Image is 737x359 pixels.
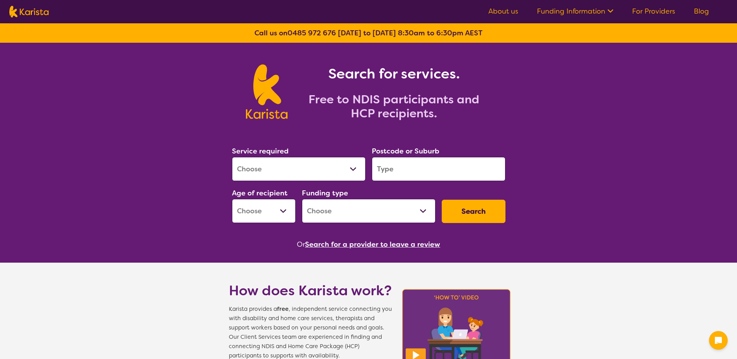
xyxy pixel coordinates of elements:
[372,157,505,181] input: Type
[297,239,305,250] span: Or
[305,239,440,250] button: Search for a provider to leave a review
[297,64,491,83] h1: Search for services.
[297,92,491,120] h2: Free to NDIS participants and HCP recipients.
[537,7,613,16] a: Funding Information
[694,7,709,16] a: Blog
[9,6,49,17] img: Karista logo
[246,64,287,119] img: Karista logo
[232,188,287,198] label: Age of recipient
[254,28,483,38] b: Call us on [DATE] to [DATE] 8:30am to 6:30pm AEST
[302,188,348,198] label: Funding type
[287,28,336,38] a: 0485 972 676
[277,305,289,313] b: free
[442,200,505,223] button: Search
[372,146,439,156] label: Postcode or Suburb
[488,7,518,16] a: About us
[632,7,675,16] a: For Providers
[232,146,289,156] label: Service required
[229,281,392,300] h1: How does Karista work?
